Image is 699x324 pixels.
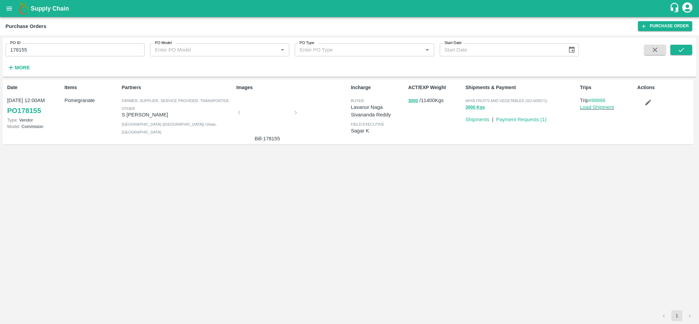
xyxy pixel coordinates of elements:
[408,97,463,104] p: / 11400 Kgs
[31,4,669,13] a: Supply Chain
[122,111,234,118] p: S [PERSON_NAME]
[17,2,31,15] img: logo
[351,122,384,126] span: field executive
[152,45,267,54] input: Enter PO Model
[5,43,145,56] input: Enter PO ID
[31,5,69,12] b: Supply Chain
[7,84,62,91] p: Date
[580,84,635,91] p: Trips
[440,43,563,56] input: Start Date
[242,135,293,142] p: Bill-178155
[465,99,547,103] span: INIYA FRUITS AND VEGETABLES (SO-605571)
[278,45,287,54] button: Open
[7,123,62,130] p: Commision
[657,310,696,321] nav: pagination navigation
[671,310,682,321] button: page 1
[7,117,62,123] p: Vendor
[489,113,493,123] div: |
[580,104,614,110] a: Load Shipment
[638,21,692,31] a: Purchase Order
[15,65,30,70] strong: More
[122,99,230,110] span: Farmer, Supplier, Service Provider, Transporter, Other
[297,45,412,54] input: Enter PO Type
[122,122,217,134] span: [GEOGRAPHIC_DATA] ([GEOGRAPHIC_DATA]) Urban , [GEOGRAPHIC_DATA]
[681,1,694,16] div: account of current user
[300,40,314,46] label: PO Type
[465,117,489,122] a: Shipments
[7,117,18,123] span: Type:
[122,84,234,91] p: Partners
[669,2,681,15] div: customer-support
[236,84,348,91] p: Images
[64,97,119,104] p: Pomegranate
[580,97,635,104] p: Trip
[7,104,41,117] a: PO178155
[64,84,119,91] p: Items
[565,43,578,56] button: Choose date
[408,97,418,105] button: 3000
[5,22,46,31] div: Purchase Orders
[351,127,405,135] p: Sagar K
[351,84,405,91] p: Incharge
[10,40,20,46] label: PO ID
[351,99,364,103] span: buyer
[465,103,485,111] button: 3000 Kgs
[637,84,692,91] p: Actions
[465,84,577,91] p: Shipments & Payment
[445,40,462,46] label: Start Date
[423,45,432,54] button: Open
[351,103,405,119] p: Lavanur Naga Sivananda Reddy
[7,124,20,129] span: Model:
[408,84,463,91] p: ACT/EXP Weight
[1,1,17,16] button: open drawer
[5,62,32,73] button: More
[7,97,62,104] p: [DATE] 12:00AM
[155,40,172,46] label: PO Model
[588,98,606,103] a: #88886
[496,117,547,122] a: Payment Requests (1)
